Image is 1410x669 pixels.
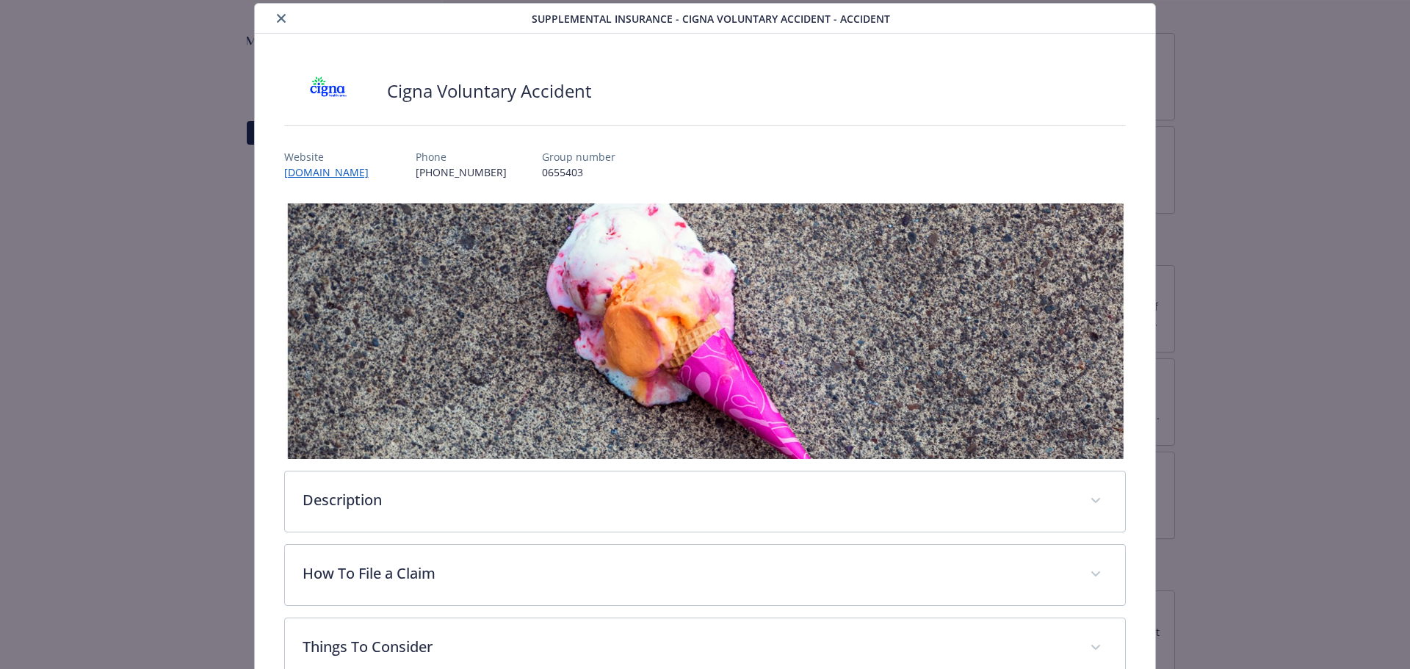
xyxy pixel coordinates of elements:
p: Phone [416,149,507,164]
button: close [272,10,290,27]
h2: Cigna Voluntary Accident [387,79,592,104]
p: Group number [542,149,615,164]
div: Description [285,471,1126,532]
p: How To File a Claim [303,563,1073,585]
p: [PHONE_NUMBER] [416,164,507,180]
p: 0655403 [542,164,615,180]
p: Description [303,489,1073,511]
div: How To File a Claim [285,545,1126,605]
span: Supplemental Insurance - Cigna Voluntary Accident - Accident [532,11,890,26]
p: Website [284,149,380,164]
img: CIGNA [284,69,372,113]
img: banner [284,203,1127,459]
p: Things To Consider [303,636,1073,658]
a: [DOMAIN_NAME] [284,165,380,179]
